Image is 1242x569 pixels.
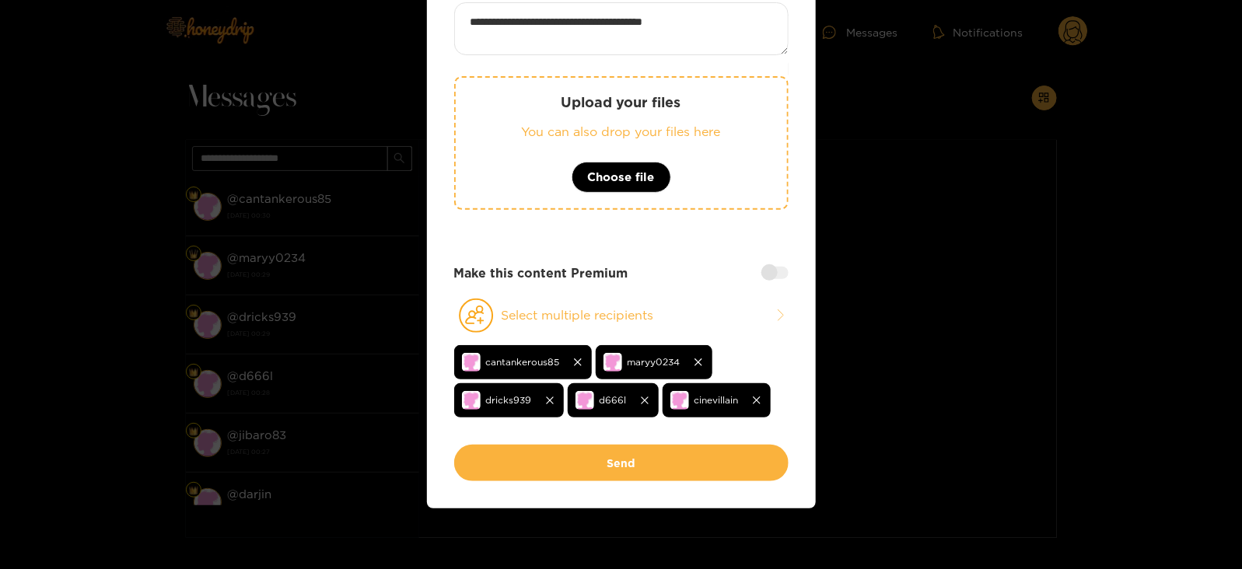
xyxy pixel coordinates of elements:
span: dricks939 [486,391,532,409]
img: no-avatar.png [462,391,481,410]
img: no-avatar.png [462,353,481,372]
span: maryy0234 [628,353,680,371]
img: no-avatar.png [670,391,689,410]
button: Select multiple recipients [454,298,789,333]
img: no-avatar.png [576,391,594,410]
span: cantankerous85 [486,353,560,371]
button: Choose file [572,162,671,193]
span: cinevillain [694,391,739,409]
img: no-avatar.png [604,353,622,372]
span: d666l [600,391,627,409]
button: Send [454,445,789,481]
p: You can also drop your files here [487,123,756,141]
span: Choose file [588,168,655,187]
p: Upload your files [487,93,756,111]
strong: Make this content Premium [454,264,628,282]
